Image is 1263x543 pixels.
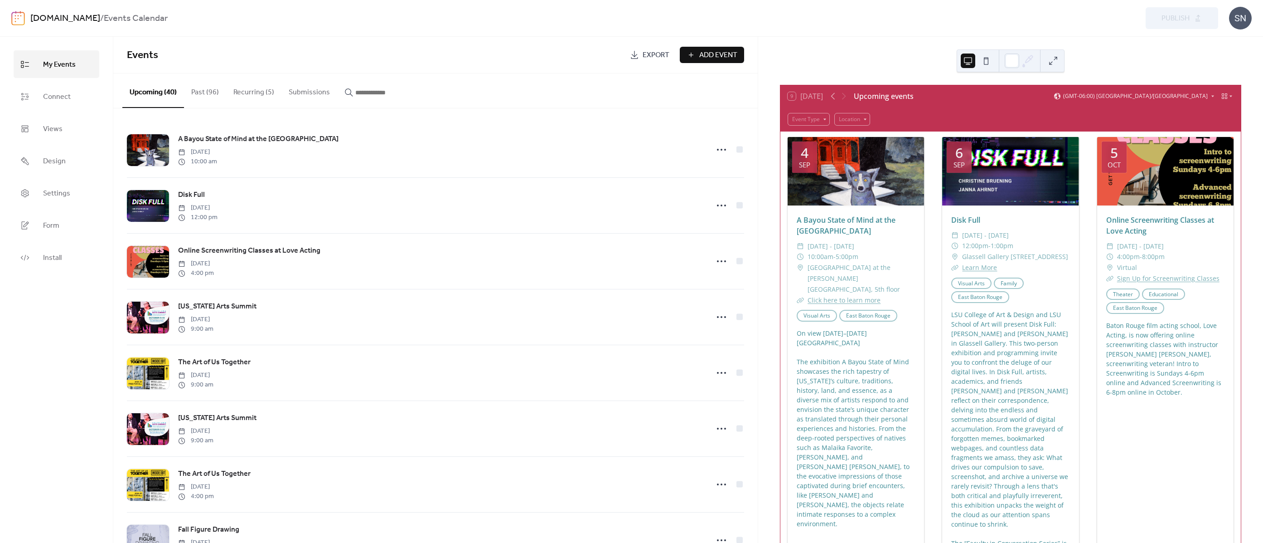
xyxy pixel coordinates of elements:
[104,10,168,27] b: Events Calendar
[14,115,99,142] a: Views
[43,90,71,104] span: Connect
[226,73,281,107] button: Recurring (5)
[14,50,99,78] a: My Events
[951,251,958,262] div: ​
[951,215,980,225] a: Disk Full
[178,426,213,436] span: [DATE]
[1108,161,1121,168] div: Oct
[797,215,895,236] a: A Bayou State of Mind at the [GEOGRAPHIC_DATA]
[178,245,320,257] a: Online Screenwriting Classes at Love Acting
[953,161,965,168] div: Sep
[797,262,804,273] div: ​
[951,240,958,251] div: ​
[797,251,804,262] div: ​
[178,315,213,324] span: [DATE]
[43,219,59,233] span: Form
[178,371,213,380] span: [DATE]
[1106,215,1214,236] a: Online Screenwriting Classes at Love Acting
[955,146,963,160] div: 6
[178,436,213,445] span: 9:00 am
[1097,321,1234,397] div: Baton Rouge film acting school, Love Acting, is now offering online screenwriting classes with in...
[178,524,239,536] a: Fall Figure Drawing
[178,245,320,256] span: Online Screenwriting Classes at Love Acting
[178,203,218,213] span: [DATE]
[43,251,62,265] span: Install
[680,47,744,63] button: Add Event
[808,251,833,262] span: 10:00am
[799,161,810,168] div: Sep
[14,83,99,110] a: Connect
[1142,251,1165,262] span: 8:00pm
[788,328,924,528] div: On view [DATE]–[DATE] [GEOGRAPHIC_DATA] The exhibition A Bayou State of Mind showcases the rich t...
[991,240,1013,251] span: 1:00pm
[178,492,214,501] span: 4:00 pm
[178,380,213,390] span: 9:00 am
[178,134,339,145] span: A Bayou State of Mind at the [GEOGRAPHIC_DATA]
[178,469,251,479] span: The Art of Us Together
[178,133,339,145] a: A Bayou State of Mind at the [GEOGRAPHIC_DATA]
[14,179,99,207] a: Settings
[100,10,104,27] b: /
[178,482,214,492] span: [DATE]
[14,211,99,239] a: Form
[178,157,217,166] span: 10:00 am
[797,241,804,252] div: ​
[43,58,76,72] span: My Events
[43,122,63,136] span: Views
[1117,251,1140,262] span: 4:00pm
[643,50,669,61] span: Export
[122,73,184,108] button: Upcoming (40)
[1117,262,1137,273] span: Virtual
[699,50,737,61] span: Add Event
[951,262,958,273] div: ​
[1106,251,1113,262] div: ​
[178,189,205,201] a: Disk Full
[14,244,99,271] a: Install
[14,147,99,175] a: Design
[178,468,251,480] a: The Art of Us Together
[30,10,100,27] a: [DOMAIN_NAME]
[1117,274,1219,283] a: Sign Up for Screenwriting Classes
[127,45,158,65] span: Events
[1117,241,1164,252] span: [DATE] - [DATE]
[1063,93,1208,99] span: (GMT-06:00) [GEOGRAPHIC_DATA]/[GEOGRAPHIC_DATA]
[962,263,997,272] a: Learn More
[951,230,958,241] div: ​
[623,47,676,63] a: Export
[1106,262,1113,273] div: ​
[178,301,256,313] a: [US_STATE] Arts Summit
[178,357,251,368] a: The Art of Us Together
[1110,146,1118,160] div: 5
[836,251,858,262] span: 5:00pm
[808,241,854,252] span: [DATE] - [DATE]
[962,240,988,251] span: 12:00pm
[184,73,226,107] button: Past (96)
[988,240,991,251] span: -
[1106,273,1113,284] div: ​
[1229,7,1252,29] div: SN
[801,146,808,160] div: 4
[11,11,25,25] img: logo
[962,251,1068,262] span: Glassell Gallery [STREET_ADDRESS]
[1140,251,1142,262] span: -
[962,230,1009,241] span: [DATE] - [DATE]
[808,296,881,304] a: Click here to learn more
[854,91,914,102] div: Upcoming events
[43,154,66,168] span: Design
[178,413,256,424] span: [US_STATE] Arts Summit
[797,295,804,306] div: ​
[1106,241,1113,252] div: ​
[43,186,70,201] span: Settings
[178,259,214,269] span: [DATE]
[178,147,217,157] span: [DATE]
[178,412,256,424] a: [US_STATE] Arts Summit
[281,73,337,107] button: Submissions
[178,213,218,222] span: 12:00 pm
[178,269,214,278] span: 4:00 pm
[833,251,836,262] span: -
[178,324,213,334] span: 9:00 am
[178,357,251,368] span: The Art of Us Together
